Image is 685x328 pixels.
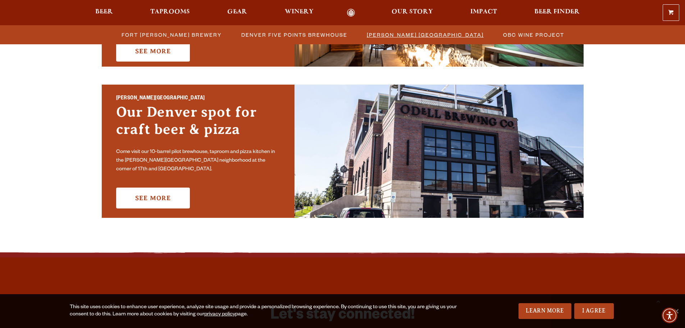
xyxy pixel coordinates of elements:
span: Beer [95,9,113,15]
a: Taprooms [146,9,195,17]
a: Winery [280,9,318,17]
div: Accessibility Menu [662,307,677,323]
a: Odell Home [338,9,365,17]
h3: Our Denver spot for craft beer & pizza [116,103,280,145]
span: [PERSON_NAME] [GEOGRAPHIC_DATA] [367,30,484,40]
span: Our Story [392,9,433,15]
a: Beer [91,9,118,17]
a: See More [116,188,190,208]
a: Beer Finder [530,9,584,17]
p: Come visit our 10-barrel pilot brewhouse, taproom and pizza kitchen in the [PERSON_NAME][GEOGRAPH... [116,148,280,174]
a: Impact [466,9,502,17]
h2: [PERSON_NAME][GEOGRAPHIC_DATA] [116,94,280,103]
img: Sloan’s Lake Brewhouse' [294,85,584,218]
div: This site uses cookies to enhance user experience, analyze site usage and provide a personalized ... [70,304,459,318]
a: Scroll to top [649,292,667,310]
a: See More [116,41,190,62]
a: Gear [223,9,252,17]
span: Winery [285,9,314,15]
span: Fort [PERSON_NAME] Brewery [122,30,222,40]
a: Denver Five Points Brewhouse [237,30,351,40]
a: Our Story [387,9,438,17]
span: OBC Wine Project [503,30,564,40]
a: privacy policy [204,312,235,318]
a: OBC Wine Project [499,30,568,40]
span: Beer Finder [534,9,580,15]
a: [PERSON_NAME] [GEOGRAPHIC_DATA] [362,30,487,40]
span: Denver Five Points Brewhouse [241,30,347,40]
span: Impact [470,9,497,15]
a: Fort [PERSON_NAME] Brewery [117,30,225,40]
a: Learn More [519,303,571,319]
span: Taprooms [150,9,190,15]
span: Gear [227,9,247,15]
a: I Agree [574,303,614,319]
